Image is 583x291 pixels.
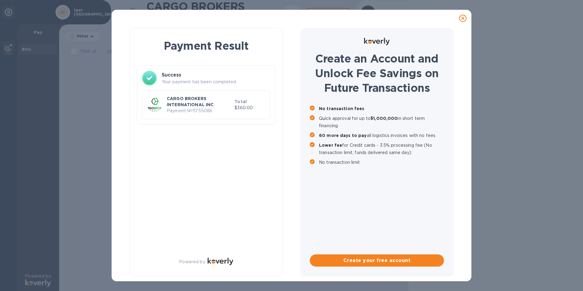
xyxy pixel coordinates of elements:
[310,254,444,267] button: Create your free account
[310,51,444,95] h1: Create an Account and Unlock Fee Savings on Future Transactions
[319,133,367,138] b: 60 more days to pay
[234,105,265,111] p: $360.00
[319,143,342,148] b: Lower fee
[319,159,444,166] p: No transaction limit
[162,79,270,85] p: Your payment has been completed.
[370,116,398,121] b: $1,000,000
[179,259,205,265] p: Powered by
[319,115,444,129] p: Quick approval for up to in short term financing
[315,257,439,264] span: Create your free account
[319,132,444,139] p: all logistics invoices with no fees
[167,95,232,108] p: CARGO BROKERS INTERNATIONAL INC
[139,38,273,53] h1: Payment Result
[319,142,444,156] p: for Credit cards - 3.5% processing fee (No transaction limit, funds delivered same day)
[162,71,270,79] h3: Success
[234,99,247,104] b: Total
[167,108,232,114] p: Payment № 11755086
[364,38,390,45] img: Logo
[208,258,233,265] img: Logo
[319,106,364,111] b: No transaction fees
